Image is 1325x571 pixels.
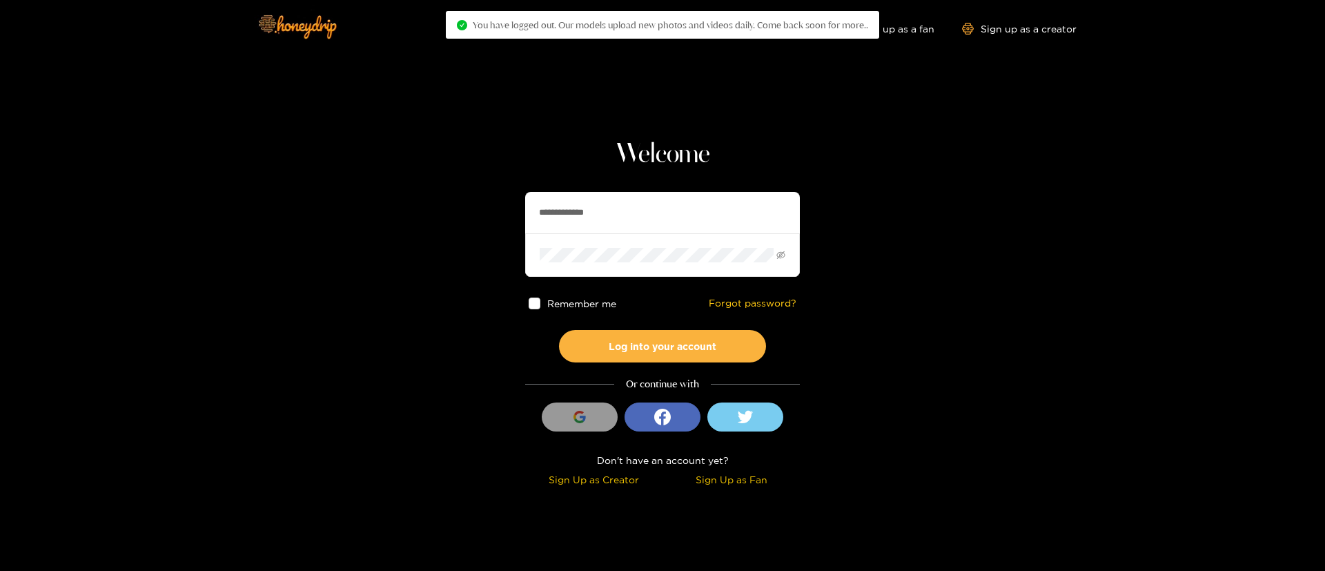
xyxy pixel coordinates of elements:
button: Log into your account [559,330,766,362]
div: Don't have an account yet? [525,452,800,468]
span: eye-invisible [776,251,785,260]
span: check-circle [457,20,467,30]
span: You have logged out. Our models upload new photos and videos daily. Come back soon for more.. [473,19,868,30]
span: Remember me [547,298,616,309]
div: Sign Up as Fan [666,472,796,487]
div: Or continue with [525,376,800,392]
div: Sign Up as Creator [529,472,659,487]
a: Sign up as a fan [840,23,934,35]
h1: Welcome [525,138,800,171]
a: Forgot password? [709,298,796,309]
a: Sign up as a creator [962,23,1077,35]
